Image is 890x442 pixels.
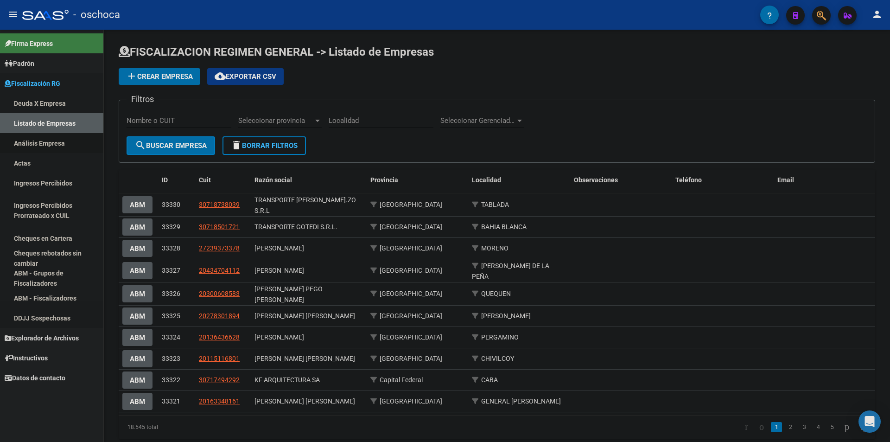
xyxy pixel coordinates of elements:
[370,176,398,184] span: Provincia
[755,422,768,432] a: go to previous page
[251,170,367,190] datatable-header-cell: Razón social
[162,244,180,252] span: 33328
[574,176,618,184] span: Observaciones
[825,419,839,435] li: page 5
[380,333,442,341] span: [GEOGRAPHIC_DATA]
[481,376,498,384] span: CABA
[472,176,501,184] span: Localidad
[130,355,145,363] span: ABM
[158,170,195,190] datatable-header-cell: ID
[380,201,442,208] span: [GEOGRAPHIC_DATA]
[840,422,853,432] a: go to next page
[199,397,240,405] span: 20163348161
[5,353,48,363] span: Instructivos
[774,170,875,190] datatable-header-cell: Email
[254,244,304,252] span: PEREYRA ESTELA ISABEL
[199,201,240,208] span: 30718738039
[254,376,320,384] span: KF ARQUITECTURA SA
[238,116,313,125] span: Seleccionar provincia
[797,419,811,435] li: page 3
[472,262,549,280] span: [PERSON_NAME] DE LA PEÑA
[871,9,883,20] mat-icon: person
[771,422,782,432] a: 1
[162,397,180,405] span: 33321
[380,397,442,405] span: [GEOGRAPHIC_DATA]
[122,218,153,236] button: ABM
[254,196,356,214] span: TRANSPORTE GOVEN.ZO S.R.L
[130,244,145,253] span: ABM
[856,422,869,432] a: go to last page
[380,312,442,320] span: [GEOGRAPHIC_DATA]
[122,393,153,410] button: ABM
[207,68,284,85] button: Exportar CSV
[162,376,180,384] span: 33322
[130,397,145,406] span: ABM
[5,373,65,383] span: Datos de contacto
[122,307,153,325] button: ABM
[380,355,442,362] span: [GEOGRAPHIC_DATA]
[481,223,527,231] span: BAHIA BLANCA
[130,201,145,209] span: ABM
[195,170,251,190] datatable-header-cell: Cuit
[135,141,207,150] span: Buscar Empresa
[135,140,146,151] mat-icon: search
[254,397,355,405] span: GIMENEZ JOSE ANTONIO
[122,329,153,346] button: ABM
[481,290,511,297] span: QUEQUEN
[130,223,145,231] span: ABM
[162,355,180,362] span: 33323
[122,350,153,367] button: ABM
[126,70,137,82] mat-icon: add
[122,372,153,389] button: ABM
[5,333,79,343] span: Explorador de Archivos
[231,140,242,151] mat-icon: delete
[162,201,180,208] span: 33330
[675,176,702,184] span: Teléfono
[119,68,200,85] button: Crear Empresa
[73,5,120,25] span: - oschoca
[199,244,240,252] span: 27239373378
[119,45,434,58] span: FISCALIZACION REGIMEN GENERAL -> Listado de Empresas
[440,116,515,125] span: Seleccionar Gerenciador
[254,333,304,341] span: TERI GERMAN JOSE
[468,170,570,190] datatable-header-cell: Localidad
[199,223,240,231] span: 30718501721
[122,285,153,302] button: ABM
[162,312,180,320] span: 33325
[254,176,292,184] span: Razón social
[162,223,180,231] span: 33329
[380,244,442,252] span: [GEOGRAPHIC_DATA]
[130,290,145,298] span: ABM
[162,290,180,297] span: 33326
[481,312,531,320] span: [PERSON_NAME]
[811,419,825,435] li: page 4
[162,267,180,274] span: 33327
[254,267,304,274] span: CEJAS LUCAS
[777,176,794,184] span: Email
[130,267,145,275] span: ABM
[126,72,193,81] span: Crear Empresa
[199,290,240,297] span: 20300608583
[162,176,168,184] span: ID
[254,285,323,303] span: FERNANDEZ PEGO RUBEN DARIO
[199,176,211,184] span: Cuit
[785,422,796,432] a: 2
[570,170,672,190] datatable-header-cell: Observaciones
[222,136,306,155] button: Borrar Filtros
[367,170,468,190] datatable-header-cell: Provincia
[769,419,783,435] li: page 1
[119,416,268,439] div: 18.545 total
[199,355,240,362] span: 20115116801
[741,422,752,432] a: go to first page
[130,376,145,384] span: ABM
[254,223,337,231] span: TRANSPORTE GOTEDI S.R.L.
[254,355,355,362] span: VALEA DANIEL COSTANTINO
[799,422,810,432] a: 3
[380,290,442,297] span: [GEOGRAPHIC_DATA]
[481,355,514,362] span: CHIVILCOY
[199,333,240,341] span: 20136436628
[5,78,60,89] span: Fiscalización RG
[127,93,159,106] h3: Filtros
[122,196,153,213] button: ABM
[7,9,19,20] mat-icon: menu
